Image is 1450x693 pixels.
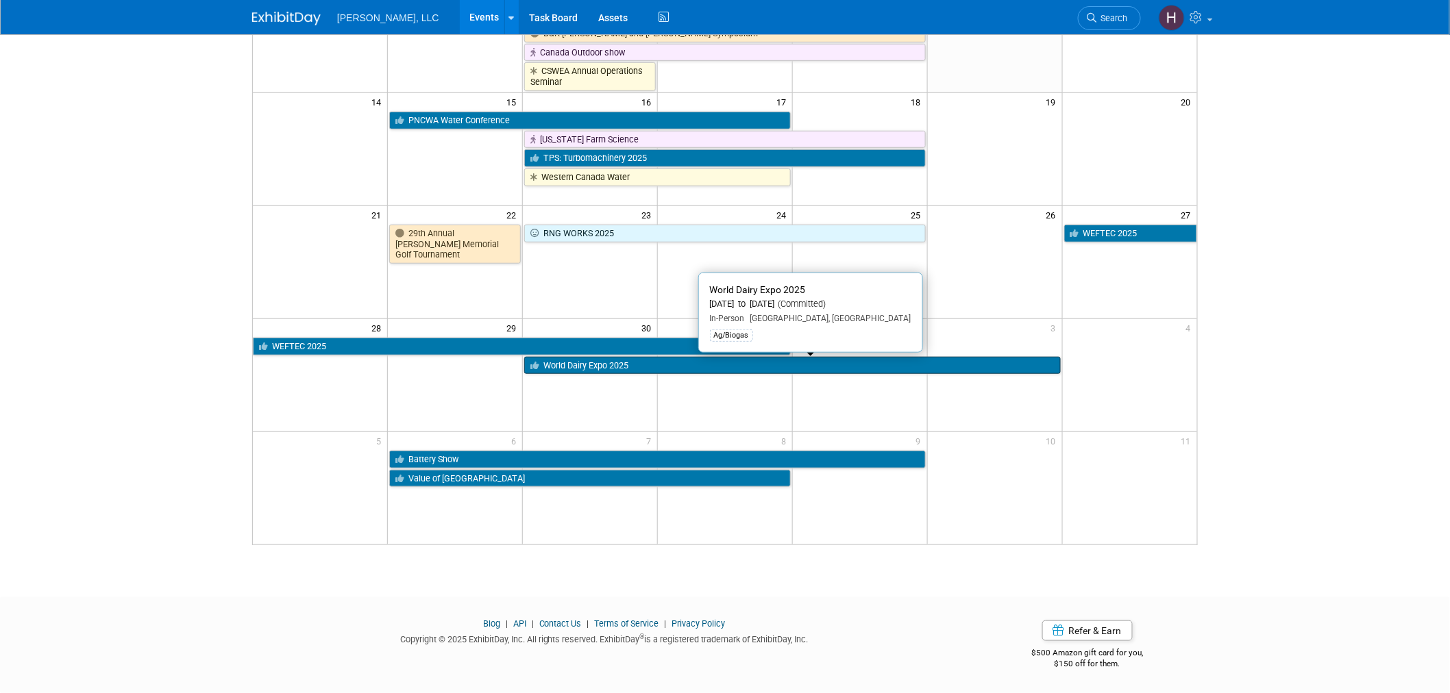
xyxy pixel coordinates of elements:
span: 16 [640,93,657,110]
sup: ® [640,633,645,640]
div: Ag/Biogas [710,329,753,342]
img: ExhibitDay [252,12,321,25]
span: Search [1096,13,1128,23]
span: | [661,618,670,629]
div: Copyright © 2025 ExhibitDay, Inc. All rights reserved. ExhibitDay is a registered trademark of Ex... [252,630,957,646]
span: 30 [640,319,657,336]
span: 10 [1045,432,1062,449]
span: 6 [510,432,522,449]
a: Terms of Service [595,618,659,629]
div: $500 Amazon gift card for you, [977,638,1199,670]
a: 29th Annual [PERSON_NAME] Memorial Golf Tournament [389,225,521,264]
img: Hannah Mulholland [1159,5,1185,31]
span: | [528,618,537,629]
span: 20 [1180,93,1197,110]
div: [DATE] to [DATE] [710,299,911,310]
span: 14 [370,93,387,110]
span: 21 [370,206,387,223]
span: 28 [370,319,387,336]
span: 27 [1180,206,1197,223]
span: 26 [1045,206,1062,223]
span: (Committed) [775,299,826,309]
a: [US_STATE] Farm Science [524,131,926,149]
span: 19 [1045,93,1062,110]
a: Refer & Earn [1042,620,1133,641]
span: 25 [910,206,927,223]
a: CSWEA Annual Operations Seminar [524,62,656,90]
a: Western Canada Water [524,168,791,186]
a: Blog [483,618,500,629]
span: [GEOGRAPHIC_DATA], [GEOGRAPHIC_DATA] [745,314,911,323]
a: RNG WORKS 2025 [524,225,926,242]
span: 5 [375,432,387,449]
a: API [513,618,526,629]
a: Canada Outdoor show [524,44,926,62]
a: Contact Us [539,618,582,629]
span: 18 [910,93,927,110]
a: WEFTEC 2025 [253,338,791,355]
span: 7 [645,432,657,449]
a: PNCWA Water Conference [389,112,791,129]
span: 29 [505,319,522,336]
span: 3 [1050,319,1062,336]
span: 4 [1185,319,1197,336]
a: World Dairy Expo 2025 [524,357,1060,375]
a: TPS: Turbomachinery 2025 [524,149,926,167]
a: Privacy Policy [672,618,726,629]
span: 24 [775,206,792,223]
span: In-Person [710,314,745,323]
span: 17 [775,93,792,110]
span: 23 [640,206,657,223]
a: Search [1078,6,1141,30]
span: 8 [780,432,792,449]
span: World Dairy Expo 2025 [710,284,806,295]
span: 11 [1180,432,1197,449]
span: 9 [915,432,927,449]
a: WEFTEC 2025 [1064,225,1197,242]
span: [PERSON_NAME], LLC [337,12,439,23]
a: Value of [GEOGRAPHIC_DATA] [389,470,791,488]
div: $150 off for them. [977,658,1199,670]
span: | [502,618,511,629]
span: | [584,618,593,629]
span: 15 [505,93,522,110]
span: 22 [505,206,522,223]
a: Battery Show [389,451,925,468]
